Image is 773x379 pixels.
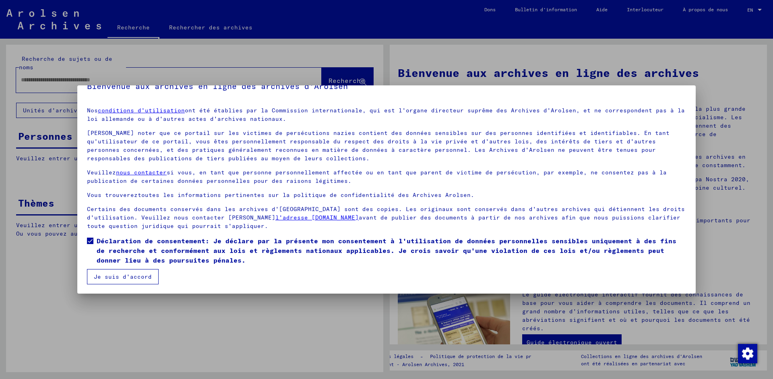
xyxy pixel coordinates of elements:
a: nous contacter [116,169,167,176]
img: Modifier le consentement [738,344,757,363]
h5: Bienvenue aux archives en ligne des archives d'Arolsen [87,80,686,93]
p: Nos ont été établies par la Commission internationale, qui est l'organe directeur suprême des Arc... [87,106,686,123]
p: Veuillez si vous, en tant que personne personnellement affectée ou en tant que parent de victime ... [87,168,686,185]
p: Vous trouverez toutes les informations pertinentes sur la politique de confidentialité des Archiv... [87,191,686,199]
p: Certains des documents conservés dans les archives d'[GEOGRAPHIC_DATA] sont des copies. Les origi... [87,205,686,230]
button: Je suis d'accord [87,269,159,284]
p: [PERSON_NAME] noter que ce portail sur les victimes de persécutions nazies contient des données s... [87,129,686,163]
a: conditions d'utilisation [98,107,185,114]
a: l'adresse [DOMAIN_NAME] [275,214,359,221]
span: Déclaration de consentement: Je déclare par la présente mon consentement à l'utilisation de donné... [97,236,686,265]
